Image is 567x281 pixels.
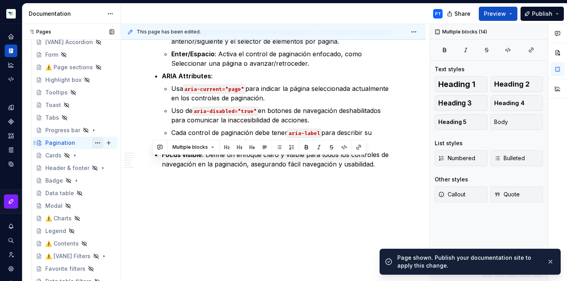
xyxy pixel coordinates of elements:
a: Favorite filters [33,263,117,275]
div: Assets [5,129,17,142]
button: Share [443,7,476,21]
div: Page shown. Publish your documentation site to apply this change. [397,254,541,270]
div: List styles [435,139,463,147]
div: [VANE] Accordion [45,38,93,46]
a: Form [33,48,117,61]
div: Favorite filters [45,265,85,273]
a: Settings [5,263,17,275]
button: Callout [435,187,487,202]
div: Progress bar [45,126,80,134]
div: Analytics [5,59,17,71]
div: ⚠️ [VANE] Filters [45,252,91,260]
img: d2ecb461-6a4b-4bd5-a5e7-8e16164cca3e.png [6,9,16,18]
button: Bulleted [491,150,543,166]
span: Callout [438,190,465,198]
div: Pagination [45,139,75,147]
span: Heading 1 [438,80,475,88]
button: Multiple blocks [169,142,218,153]
button: Preview [479,7,517,21]
strong: Enter/Espacio [171,50,215,58]
span: Heading 4 [494,99,524,107]
a: Storybook stories [5,144,17,156]
p: Uso de en botones de navegación deshabilitados para comunicar la inaccesibilidad de acciones. [171,106,394,125]
span: Multiple blocks [172,144,208,150]
span: Publish [532,10,552,18]
strong: ARIA Attributes [162,72,211,80]
a: [VANE] Accordion [33,36,117,48]
p: Cada control de paginación debe tener para describir su función, como "Ir a la página 2" o "Sigui... [171,128,394,147]
a: ⚠️ Page sections [33,61,117,74]
div: Toast [45,101,61,109]
a: Highlight box [33,74,117,86]
div: Cards [45,152,61,159]
button: Quote [491,187,543,202]
p: : Define un enfoque claro y visible para todos los controles de navegación en la paginación, aseg... [162,150,394,169]
div: Modal [45,202,63,210]
div: Other styles [435,176,468,183]
a: Tabs [33,111,117,124]
button: Heading 5 [435,114,487,130]
span: Heading 2 [494,80,530,88]
p: : [162,71,394,81]
span: Bulleted [494,154,525,162]
a: Invite team [5,248,17,261]
span: Quote [494,190,520,198]
button: Publish [521,7,564,21]
div: ⚠️ Page sections [45,63,93,71]
button: Numbered [435,150,487,166]
a: Components [5,115,17,128]
a: Cards [33,149,117,162]
div: ⚠️ Charts [45,214,72,222]
div: Tabs [45,114,59,122]
div: Tooltips [45,89,68,96]
p: : Activa el control de paginación enfocado, como Seleccionar una página o avanzar/retroceder. [171,49,394,68]
div: Documentation [29,10,103,18]
div: PT [435,11,441,17]
p: Usa para indicar la página seleccionada actualmente en los controles de paginación. [171,84,394,103]
span: Heading 5 [438,118,467,126]
code: aria-current="page" [183,85,245,94]
a: Tooltips [33,86,117,99]
span: Heading 3 [438,99,472,107]
div: Text styles [435,65,465,73]
a: Data table [33,187,117,200]
a: ⚠️ Contents [33,237,117,250]
button: Heading 2 [491,76,543,92]
button: Search ⌘K [5,234,17,247]
span: Numbered [438,154,475,162]
button: Notifications [5,220,17,233]
a: Progress bar [33,124,117,137]
a: Badge [33,174,117,187]
a: Header & footer [33,162,117,174]
div: Highlight box [45,76,82,84]
a: ⚠️ [VANE] Filters [33,250,117,263]
a: Home [5,30,17,43]
a: Pagination [33,137,117,149]
a: Code automation [5,73,17,85]
a: Design tokens [5,101,17,114]
span: Body [494,118,508,126]
div: Data table [45,189,74,197]
div: Header & footer [45,164,89,172]
div: ⚠️ Contents [45,240,79,248]
a: Documentation [5,44,17,57]
a: Data sources [5,158,17,170]
button: Heading 3 [435,95,487,111]
code: aria-disabled="true" [193,107,258,116]
strong: Focus visible [162,151,202,159]
div: Form [45,51,58,59]
a: Legend [33,225,117,237]
button: Body [491,114,543,130]
div: Legend [45,227,66,235]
